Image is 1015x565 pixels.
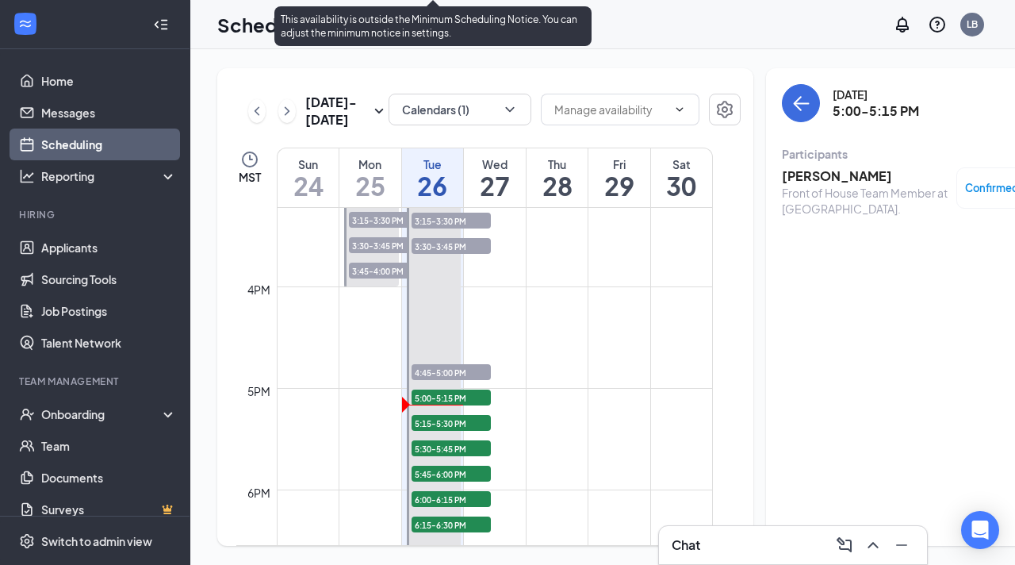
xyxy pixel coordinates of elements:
div: Sat [651,156,712,172]
span: 6:00-6:15 PM [412,491,491,507]
a: August 30, 2025 [651,148,712,207]
h1: 27 [464,172,526,199]
h1: 30 [651,172,712,199]
div: Onboarding [41,406,163,422]
svg: ComposeMessage [835,536,854,555]
a: Applicants [41,232,177,263]
svg: Notifications [893,15,912,34]
a: August 26, 2025 [402,148,464,207]
svg: ChevronUp [864,536,883,555]
button: Minimize [889,532,914,558]
div: 6pm [244,484,274,502]
span: 3:30-3:45 PM [412,238,491,254]
svg: ChevronRight [279,102,295,121]
div: Tue [402,156,464,172]
a: Messages [41,97,177,129]
button: ComposeMessage [832,532,857,558]
svg: ChevronDown [502,102,518,117]
button: back-button [782,84,820,122]
div: Hiring [19,208,174,221]
a: Job Postings [41,295,177,327]
a: SurveysCrown [41,494,177,525]
div: Wed [464,156,526,172]
h1: 29 [588,172,650,199]
h3: Chat [672,536,700,554]
svg: Settings [715,100,734,119]
a: Team [41,430,177,462]
a: August 28, 2025 [527,148,588,207]
span: 5:30-5:45 PM [412,440,491,456]
svg: ArrowLeft [791,94,810,113]
svg: SmallChevronDown [370,102,389,121]
div: 5pm [244,382,274,400]
div: Sun [278,156,339,172]
div: This availability is outside the Minimum Scheduling Notice. You can adjust the minimum notice in ... [274,6,592,46]
h3: 5:00-5:15 PM [833,102,919,120]
a: August 25, 2025 [339,148,401,207]
svg: UserCheck [19,406,35,422]
svg: QuestionInfo [928,15,947,34]
a: August 27, 2025 [464,148,526,207]
span: 5:45-6:00 PM [412,466,491,482]
button: ChevronLeft [248,99,266,123]
div: LB [967,17,978,31]
button: ChevronUp [860,532,886,558]
span: 3:15-3:30 PM [412,213,491,229]
h1: 26 [402,172,464,199]
a: Sourcing Tools [41,263,177,295]
a: August 29, 2025 [588,148,650,207]
div: Front of House Team Member at [GEOGRAPHIC_DATA]. [782,185,948,217]
svg: Minimize [892,536,911,555]
span: MST [239,169,261,185]
input: Manage availability [554,101,667,118]
div: Reporting [41,168,178,184]
h3: [PERSON_NAME] [782,167,948,185]
span: 3:45-4:00 PM [349,263,428,279]
svg: ChevronDown [673,103,686,116]
h1: 25 [339,172,401,199]
div: Open Intercom Messenger [961,511,999,549]
svg: Settings [19,533,35,549]
button: ChevronRight [278,99,296,123]
span: 5:00-5:15 PM [412,390,491,405]
svg: ChevronLeft [249,102,265,121]
div: Team Management [19,375,174,388]
div: Fri [588,156,650,172]
span: 5:15-5:30 PM [412,415,491,431]
a: Talent Network [41,327,177,359]
a: August 24, 2025 [278,148,339,207]
div: Mon [339,156,401,172]
svg: WorkstreamLogo [17,16,33,32]
a: Home [41,65,177,97]
div: Thu [527,156,588,172]
span: 3:30-3:45 PM [349,237,428,253]
div: [DATE] [833,86,919,102]
div: 4pm [244,281,274,298]
svg: Clock [240,150,259,169]
div: Switch to admin view [41,533,152,549]
h1: 28 [527,172,588,199]
span: 6:15-6:30 PM [412,517,491,532]
a: Documents [41,462,177,494]
h1: Scheduling [217,11,322,38]
svg: Collapse [153,17,169,33]
span: 3:15-3:30 PM [349,212,428,228]
span: 4:45-5:00 PM [412,364,491,380]
svg: Analysis [19,168,35,184]
button: Settings [709,94,741,125]
a: Settings [709,94,741,129]
button: Calendars (1)ChevronDown [389,94,531,125]
h1: 24 [278,172,339,199]
a: Scheduling [41,129,177,160]
h3: [DATE] - [DATE] [305,94,370,129]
